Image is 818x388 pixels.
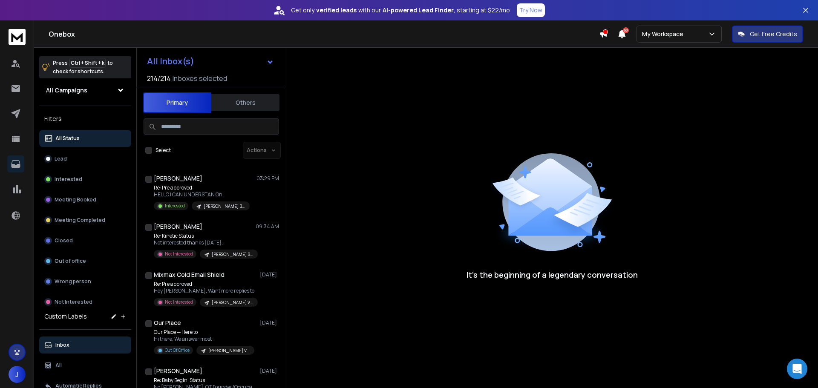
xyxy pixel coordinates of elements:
p: HELLO I CAN UNDERSTAN On [154,191,250,198]
button: Try Now [517,3,545,17]
h1: Onebox [49,29,599,39]
p: Meeting Completed [55,217,105,224]
p: Press to check for shortcuts. [53,59,113,76]
p: Try Now [519,6,542,14]
p: [PERSON_NAME] Viper blast [208,348,249,354]
p: Not Interested [165,251,193,257]
p: Interested [55,176,82,183]
p: [DATE] [260,319,279,326]
p: It’s the beginning of a legendary conversation [467,269,638,281]
p: [PERSON_NAME] Blast #433 [204,203,245,210]
p: Re: Baby Begin, Status [154,377,256,384]
strong: AI-powered Lead Finder, [383,6,455,14]
p: Re: Pre approved [154,281,256,287]
p: Interested [165,203,185,209]
p: Get Free Credits [750,30,797,38]
img: logo [9,29,26,45]
button: Primary [143,92,211,113]
button: Get Free Credits [732,26,803,43]
p: Wrong person [55,278,91,285]
h3: Filters [39,113,131,125]
p: [DATE] [260,271,279,278]
p: [PERSON_NAME] Blast sand verified High Rev [212,251,253,258]
button: Interested [39,171,131,188]
h1: [PERSON_NAME] [154,367,202,375]
p: Meeting Booked [55,196,96,203]
span: Ctrl + Shift + k [69,58,106,68]
h1: Mixmax Cold Email Shield [154,270,225,279]
h1: Our Place [154,319,181,327]
p: Not Interested [165,299,193,305]
p: [DATE] [260,368,279,374]
button: All Inbox(s) [140,53,281,70]
p: [PERSON_NAME] Viper blast [212,299,253,306]
button: Meeting Booked [39,191,131,208]
strong: verified leads [316,6,357,14]
button: Closed [39,232,131,249]
button: All Status [39,130,131,147]
button: J [9,366,26,383]
p: Not interested thanks [DATE], [154,239,256,246]
p: All Status [55,135,80,142]
button: All Campaigns [39,82,131,99]
p: Hey [PERSON_NAME], Want more replies to [154,287,256,294]
button: Wrong person [39,273,131,290]
h1: All Campaigns [46,86,87,95]
button: Inbox [39,336,131,354]
span: 50 [623,27,629,33]
h1: [PERSON_NAME] [154,222,202,231]
h1: [PERSON_NAME] [154,174,202,183]
button: Not Interested [39,293,131,310]
h3: Custom Labels [44,312,87,321]
label: Select [156,147,171,154]
button: Meeting Completed [39,212,131,229]
p: Re: Kinetic Status [154,233,256,239]
p: My Workspace [642,30,687,38]
div: Open Intercom Messenger [787,359,807,379]
button: All [39,357,131,374]
button: Lead [39,150,131,167]
h3: Inboxes selected [173,73,227,83]
p: Out Of Office [165,347,190,354]
h1: All Inbox(s) [147,57,194,66]
p: Get only with our starting at $22/mo [291,6,510,14]
button: Out of office [39,253,131,270]
p: 03:29 PM [256,175,279,182]
p: Closed [55,237,73,244]
p: Inbox [55,342,69,348]
p: Out of office [55,258,86,264]
p: Hi there, We answer most [154,336,254,342]
p: Our Place — Here to [154,329,254,336]
p: Lead [55,155,67,162]
p: 09:34 AM [256,223,279,230]
p: Not Interested [55,299,92,305]
span: 214 / 214 [147,73,171,83]
p: Re: Pre approved [154,184,250,191]
button: Others [211,93,279,112]
p: All [55,362,62,369]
